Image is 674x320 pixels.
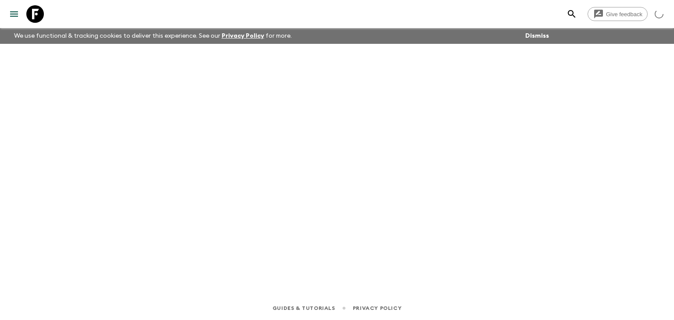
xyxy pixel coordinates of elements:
[601,11,647,18] span: Give feedback
[272,303,335,313] a: Guides & Tutorials
[11,28,295,44] p: We use functional & tracking cookies to deliver this experience. See our for more.
[563,5,581,23] button: search adventures
[222,33,264,39] a: Privacy Policy
[353,303,402,313] a: Privacy Policy
[5,5,23,23] button: menu
[523,30,551,42] button: Dismiss
[588,7,648,21] a: Give feedback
